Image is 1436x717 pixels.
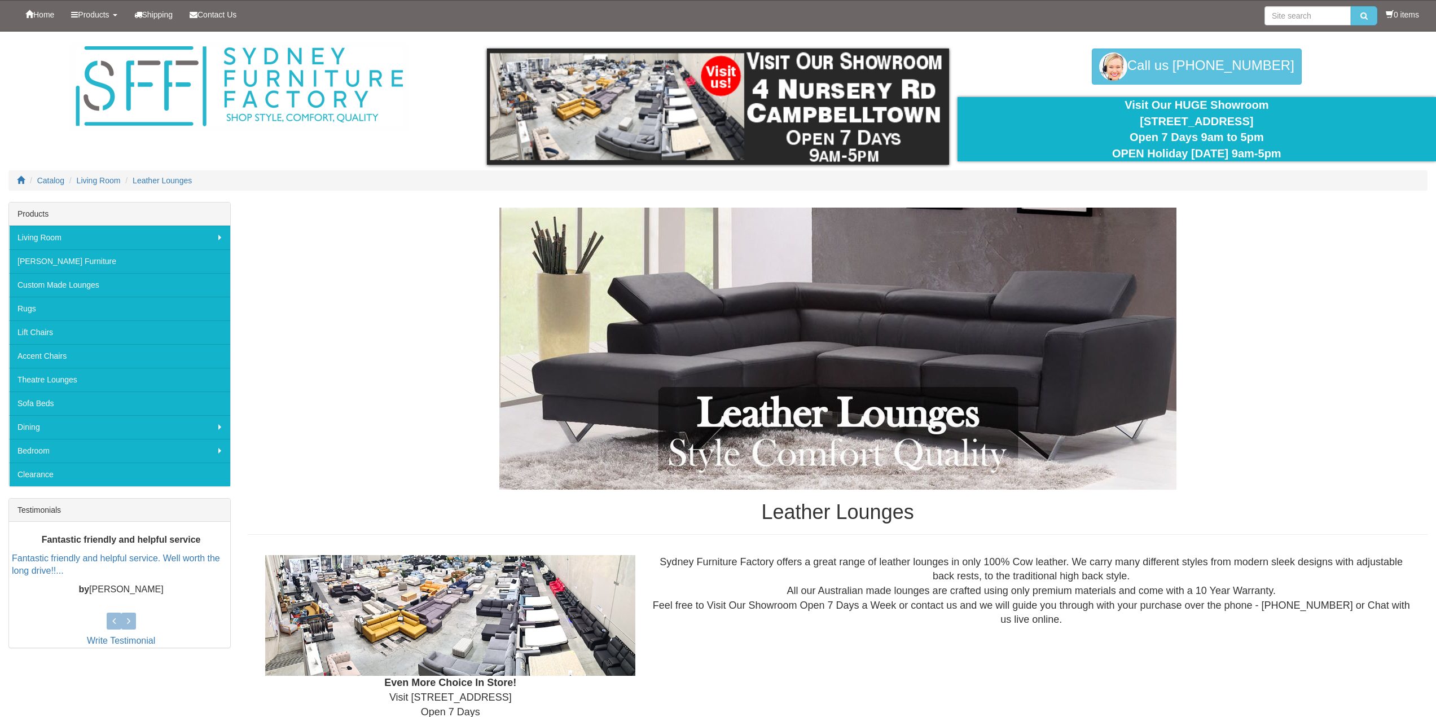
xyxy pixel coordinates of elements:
[87,636,155,645] a: Write Testimonial
[9,249,230,273] a: [PERSON_NAME] Furniture
[9,368,230,392] a: Theatre Lounges
[9,344,230,368] a: Accent Chairs
[9,415,230,439] a: Dining
[12,584,230,597] p: [PERSON_NAME]
[12,553,220,576] a: Fantastic friendly and helpful service. Well worth the long drive!!...
[78,585,89,595] b: by
[966,97,1428,161] div: Visit Our HUGE Showroom [STREET_ADDRESS] Open 7 Days 9am to 5pm OPEN Holiday [DATE] 9am-5pm
[499,208,1176,490] img: Leather Lounges
[42,535,201,544] b: Fantastic friendly and helpful service
[644,555,1419,628] div: Sydney Furniture Factory offers a great range of leather lounges in only 100% Cow leather. We car...
[1264,6,1351,25] input: Site search
[70,43,409,130] img: Sydney Furniture Factory
[9,203,230,226] div: Products
[9,463,230,486] a: Clearance
[1386,9,1419,20] li: 0 items
[77,176,121,185] a: Living Room
[133,176,192,185] a: Leather Lounges
[248,501,1428,524] h1: Leather Lounges
[9,297,230,320] a: Rugs
[487,49,948,165] img: showroom.gif
[181,1,245,29] a: Contact Us
[78,10,109,19] span: Products
[9,273,230,297] a: Custom Made Lounges
[17,1,63,29] a: Home
[126,1,182,29] a: Shipping
[63,1,125,29] a: Products
[265,555,635,676] img: Showroom
[9,320,230,344] a: Lift Chairs
[197,10,236,19] span: Contact Us
[384,677,516,688] b: Even More Choice In Store!
[9,392,230,415] a: Sofa Beds
[37,176,64,185] a: Catalog
[142,10,173,19] span: Shipping
[9,499,230,522] div: Testimonials
[9,226,230,249] a: Living Room
[9,439,230,463] a: Bedroom
[33,10,54,19] span: Home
